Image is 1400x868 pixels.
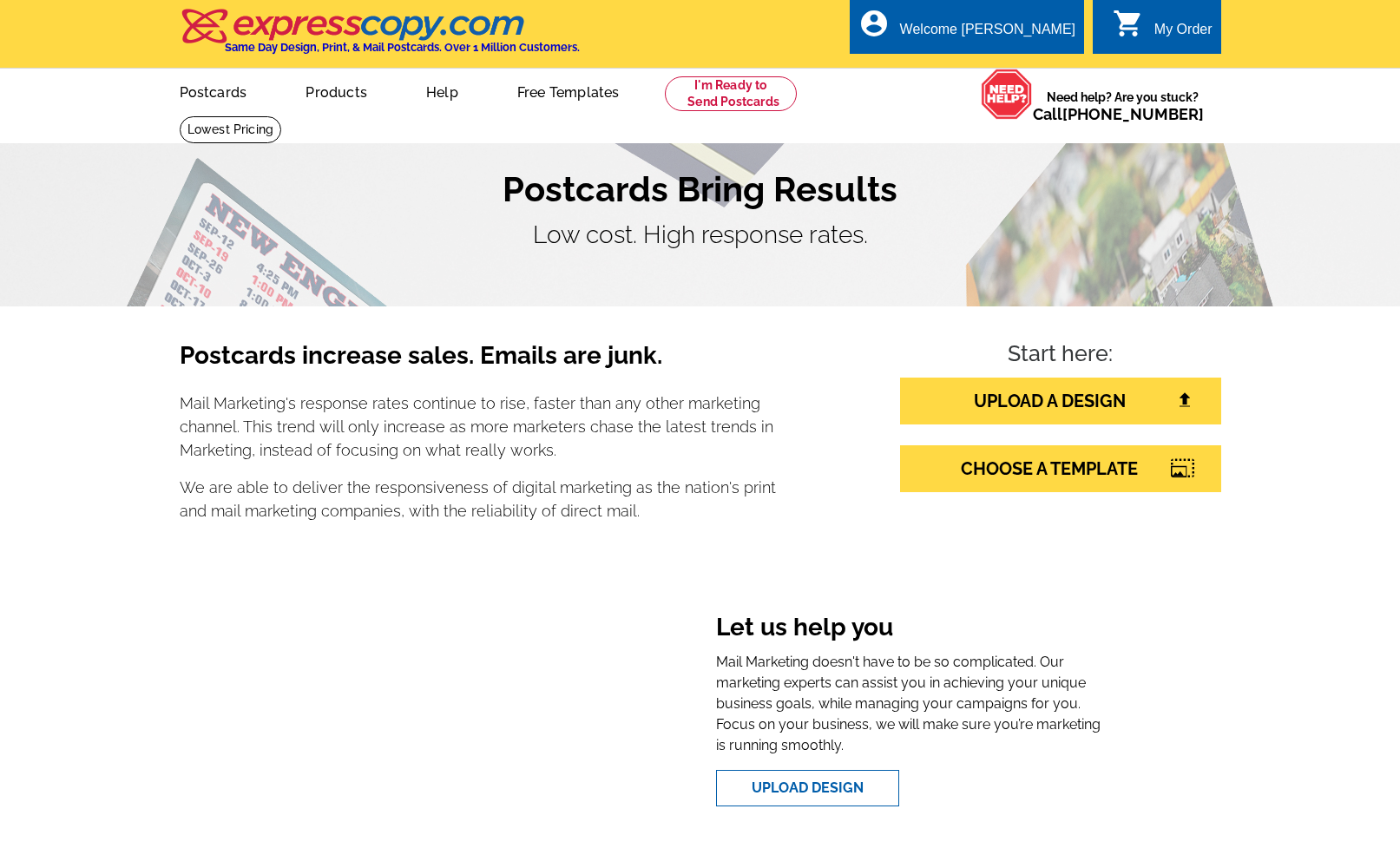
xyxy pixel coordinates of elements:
div: Welcome [PERSON_NAME] [900,22,1075,46]
h3: Let us help you [716,613,1104,646]
i: account_circle [858,8,890,39]
a: [PHONE_NUMBER] [1062,105,1204,123]
div: My Order [1154,22,1213,46]
p: We are able to deliver the responsiveness of digital marketing as the nation's print and mail mar... [180,476,777,523]
h4: Same Day Design, Print, & Mail Postcards. Over 1 Million Customers. [225,41,580,54]
a: Upload Design [716,770,899,806]
h4: Start here: [900,341,1221,371]
a: CHOOSE A TEMPLATE [900,445,1221,492]
a: Help [398,70,486,111]
a: Same Day Design, Print, & Mail Postcards. Over 1 Million Customers. [180,21,580,54]
span: Need help? Are you stuck? [1033,89,1213,123]
p: Mail Marketing doesn't have to be so complicated. Our marketing experts can assist you in achievi... [716,652,1104,756]
a: Free Templates [490,70,647,111]
iframe: Welcome To expresscopy [296,599,664,820]
img: help [981,69,1033,120]
a: Postcards [152,70,275,111]
a: UPLOAD A DESIGN [900,378,1221,424]
p: Low cost. High response rates. [180,217,1221,253]
p: Mail Marketing's response rates continue to rise, faster than any other marketing channel. This t... [180,391,777,462]
a: Products [278,70,395,111]
h3: Postcards increase sales. Emails are junk. [180,341,777,385]
h1: Postcards Bring Results [180,168,1221,210]
span: Call [1033,105,1204,123]
a: shopping_cart My Order [1113,19,1213,41]
i: shopping_cart [1113,8,1144,39]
